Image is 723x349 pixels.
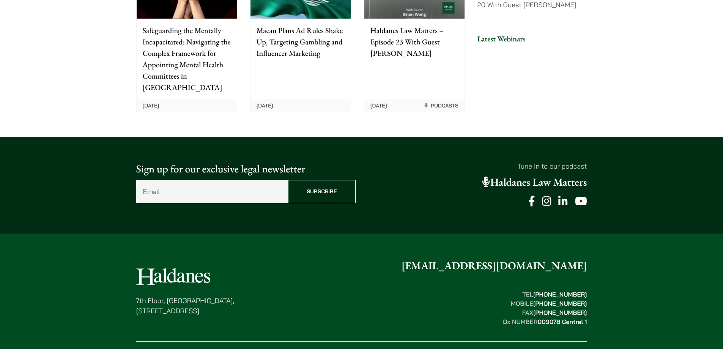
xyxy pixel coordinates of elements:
[402,259,587,273] a: [EMAIL_ADDRESS][DOMAIN_NAME]
[482,175,587,189] a: Haldanes Law Matters
[143,102,159,109] time: [DATE]
[136,161,356,177] p: Sign up for our exclusive legal newsletter
[533,309,587,316] mark: [PHONE_NUMBER]
[370,102,387,109] time: [DATE]
[257,102,273,109] time: [DATE]
[537,318,587,325] mark: 009078 Central 1
[136,268,210,285] img: Logo of Haldanes
[370,25,458,59] p: Haldanes Law Matters – Episode 23 With Guest [PERSON_NAME]
[533,291,587,298] mark: [PHONE_NUMBER]
[368,161,587,171] p: Tune in to our podcast
[533,300,587,307] mark: [PHONE_NUMBER]
[288,180,356,203] input: Subscribe
[423,102,458,109] span: Podcasts
[136,295,235,316] p: 7th Floor, [GEOGRAPHIC_DATA], [STREET_ADDRESS]
[503,291,587,325] strong: TEL MOBILE FAX Dx NUMBER
[136,180,288,203] input: Email
[143,25,231,93] p: Safeguarding the Mentally Incapacitated: Navigating the Complex Framework for Appointing Mental H...
[257,25,345,59] p: Macau Plans Ad Rules Shake Up, Targeting Gambling and Influencer Marketing
[477,34,587,43] h3: Latest Webinars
